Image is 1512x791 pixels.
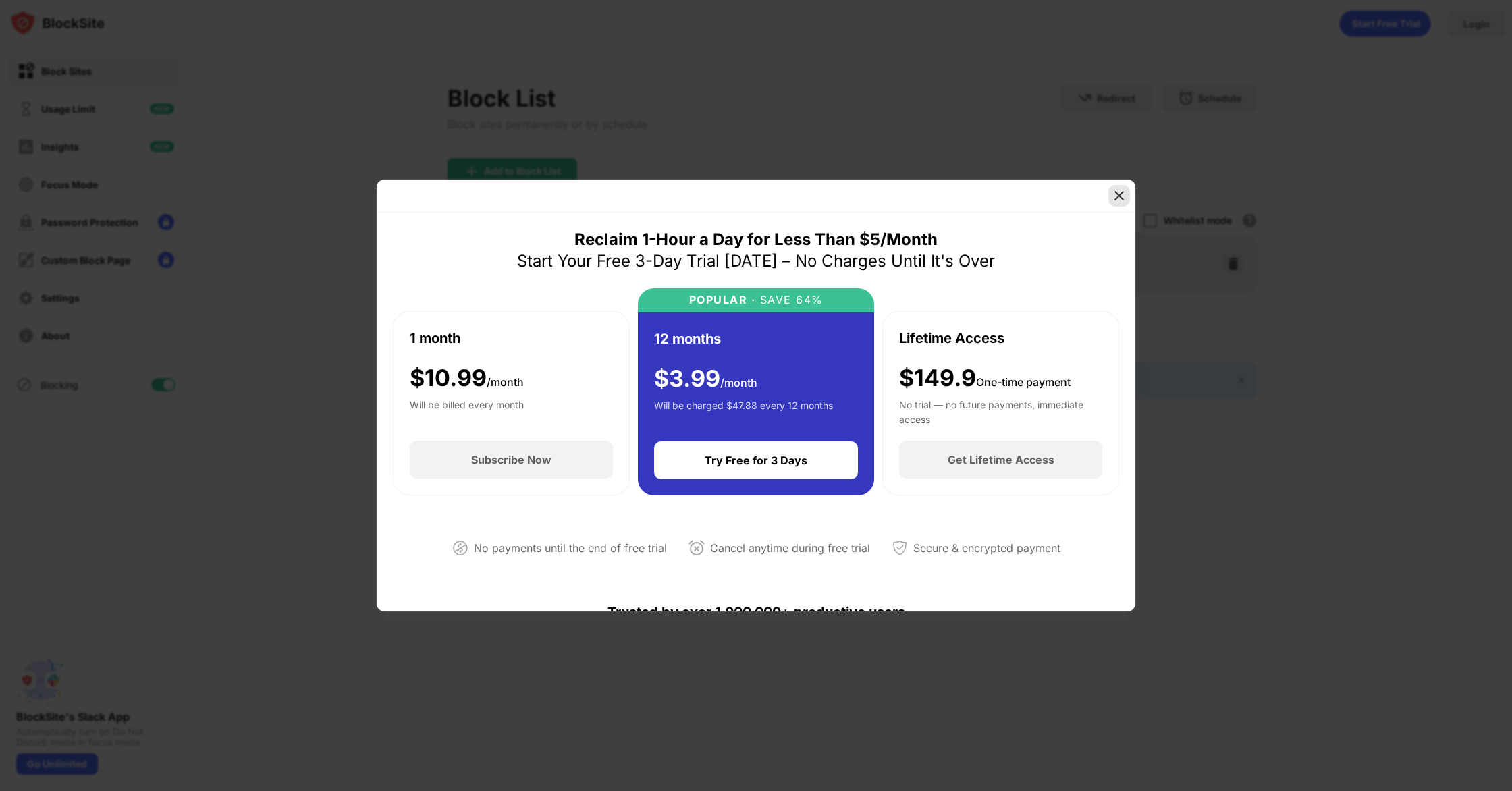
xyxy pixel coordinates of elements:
[517,250,995,272] div: Start Your Free 3-Day Trial [DATE] – No Charges Until It's Over
[452,540,468,556] img: not-paying
[976,375,1071,389] span: One-time payment
[948,453,1054,466] div: Get Lifetime Access
[688,540,705,556] img: cancel-anytime
[393,580,1119,645] div: Trusted by over 1,000,000+ productive users
[710,539,870,558] div: Cancel anytime during free trial
[899,328,1004,348] div: Lifetime Access
[487,375,524,389] span: /month
[410,398,524,425] div: Will be billed every month
[913,539,1060,558] div: Secure & encrypted payment
[899,398,1102,425] div: No trial — no future payments, immediate access
[892,540,908,556] img: secured-payment
[755,294,823,306] div: SAVE 64%
[474,539,667,558] div: No payments until the end of free trial
[410,364,524,392] div: $ 10.99
[720,376,757,389] span: /month
[654,365,757,393] div: $ 3.99
[410,328,460,348] div: 1 month
[899,364,1071,392] div: $149.9
[654,329,721,349] div: 12 months
[471,453,551,466] div: Subscribe Now
[574,229,938,250] div: Reclaim 1-Hour a Day for Less Than $5/Month
[689,294,756,306] div: POPULAR ·
[654,398,833,425] div: Will be charged $47.88 every 12 months
[705,454,807,467] div: Try Free for 3 Days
